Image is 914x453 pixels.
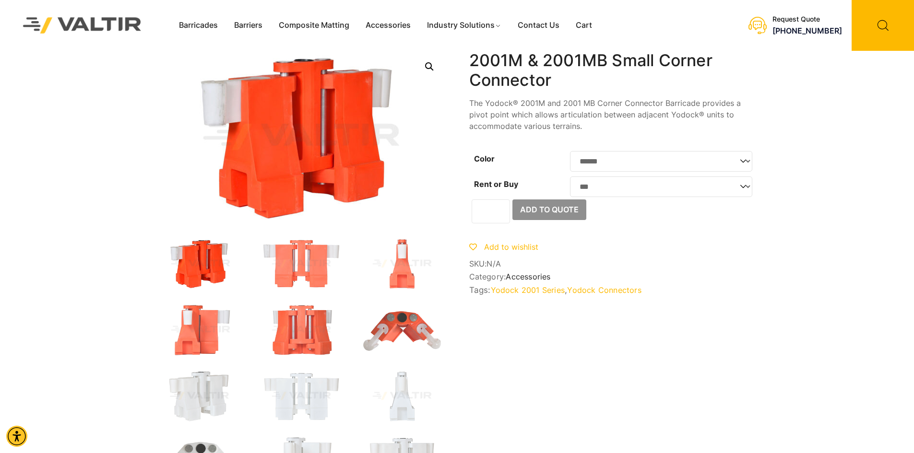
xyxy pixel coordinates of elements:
span: Tags: , [469,285,757,295]
label: Rent or Buy [474,179,518,189]
a: call (888) 496-3625 [772,26,842,35]
a: Contact Us [510,18,568,33]
p: The Yodock® 2001M and 2001 MB Corner Connector Barricade provides a pivot point which allows arti... [469,97,757,132]
img: A bright orange industrial clamp with metallic rods, designed for holding or securing objects. [258,304,344,356]
a: Composite Matting [271,18,357,33]
a: Barricades [171,18,226,33]
span: SKU: [469,259,757,268]
span: Category: [469,272,757,281]
img: An orange industrial tool with a white cylindrical component on top, designed for specific mechan... [359,238,445,290]
a: Accessories [357,18,419,33]
a: Industry Solutions [419,18,510,33]
a: Open this option [421,58,438,75]
input: Product quantity [472,199,510,223]
img: A white plastic component with a cylindrical roller at the top, designed for mechanical or indust... [359,370,445,422]
h1: 2001M & 2001MB Small Corner Connector [469,51,757,90]
img: 2001_LG_Corner_Org_3Q-2.jpg [157,238,244,290]
img: A white plastic device with two side extensions and metal rods in the center, likely a component ... [258,370,344,422]
div: Accessibility Menu [6,426,27,447]
img: A red and white mechanical device with two arms and circular attachments, likely used for connect... [359,304,445,356]
img: An orange industrial component with white rollers, designed for heavy-duty applications. [157,304,244,356]
button: Add to Quote [512,199,586,221]
img: A white plastic component with a central metal rod, designed for mechanical or structural applica... [157,370,244,422]
a: Cart [568,18,600,33]
a: Yodock Connectors [567,285,641,295]
a: Yodock 2001 Series [491,285,565,295]
div: Request Quote [772,15,842,23]
span: Add to wishlist [484,242,538,252]
a: Barriers [226,18,271,33]
span: N/A [487,259,501,268]
a: Add to wishlist [469,242,538,252]
img: Valtir Rentals [11,5,154,46]
img: An orange industrial tool with two metal rods and white components on the sides, designed for spe... [258,238,344,290]
a: Accessories [506,272,550,281]
label: Color [474,154,495,163]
